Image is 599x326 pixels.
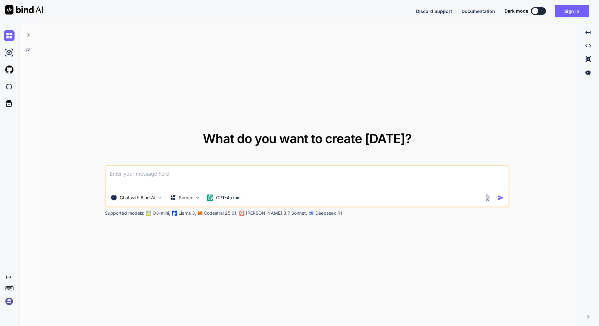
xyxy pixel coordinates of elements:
span: Discord Support [416,9,452,14]
img: Bind AI [5,5,43,15]
button: Documentation [462,8,495,15]
p: [PERSON_NAME] 3.7 Sonnet, [246,210,307,216]
img: Mistral-AI [198,211,203,215]
img: githubLight [4,64,15,75]
img: ai-studio [4,47,15,58]
p: Supported models: [105,210,144,216]
p: Codestral 25.01, [204,210,238,216]
p: Source [179,195,193,201]
p: Deepseek R1 [315,210,342,216]
p: O3-mini, [153,210,170,216]
img: GPT-4 [146,211,151,216]
img: Llama2 [172,211,177,216]
img: claude [309,211,314,216]
img: GPT-4o mini [207,195,214,201]
img: Pick Tools [157,195,163,201]
p: Llama 3, [178,210,196,216]
img: signin [4,296,15,307]
img: claude [239,211,245,216]
span: What do you want to create [DATE]? [203,131,412,146]
span: Dark mode [505,8,528,14]
button: Discord Support [416,8,452,15]
p: GPT-4o min.. [216,195,243,201]
img: icon [498,195,504,201]
span: Documentation [462,9,495,14]
img: darkCloudIdeIcon [4,81,15,92]
img: attachment [484,194,491,201]
button: Sign in [555,5,589,17]
p: Chat with Bind AI [120,195,155,201]
img: chat [4,30,15,41]
img: Pick Models [195,195,201,201]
